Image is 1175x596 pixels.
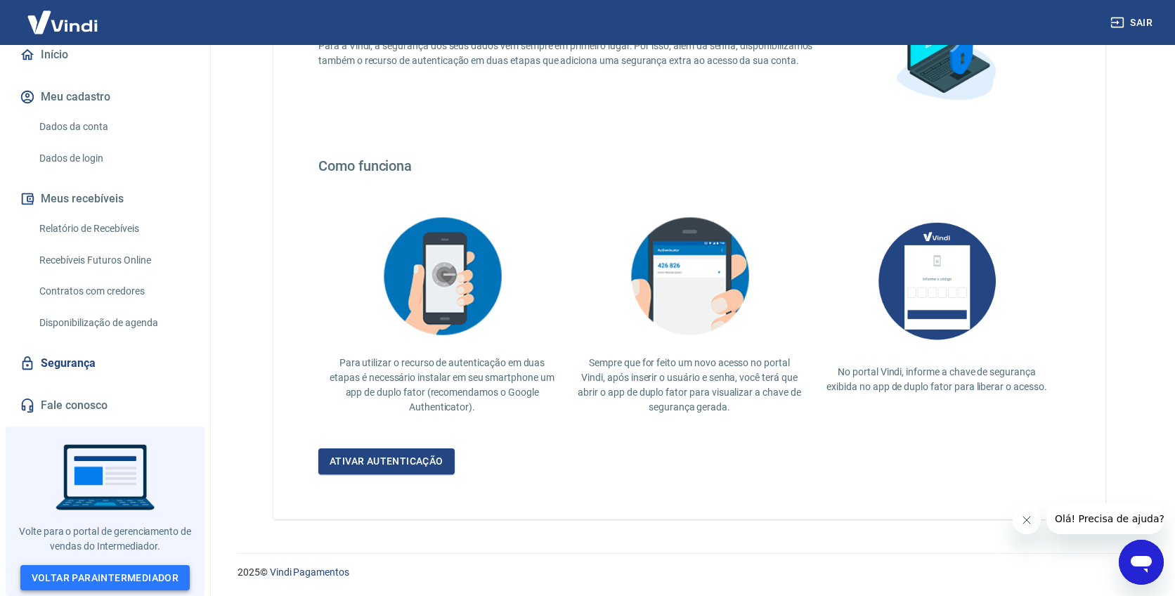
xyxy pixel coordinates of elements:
p: 2025 © [238,565,1141,580]
iframe: Fechar mensagem [1013,506,1041,534]
a: Relatório de Recebíveis [34,214,193,243]
a: Segurança [17,348,193,379]
img: explication-mfa3.c449ef126faf1c3e3bb9.png [619,208,760,344]
a: Fale conosco [17,390,193,421]
img: Vindi [17,1,108,44]
img: AUbNX1O5CQAAAABJRU5ErkJggg== [866,208,1007,354]
p: Para a Vindi, a segurança dos seus dados vem sempre em primeiro lugar. Por isso, além da senha, d... [318,39,830,68]
img: explication-mfa2.908d58f25590a47144d3.png [372,208,512,344]
a: Disponibilização de agenda [34,309,193,337]
a: Dados de login [34,144,193,173]
a: Início [17,39,193,70]
h4: Como funciona [318,157,1060,174]
button: Sair [1108,10,1158,36]
a: Recebíveis Futuros Online [34,246,193,275]
p: Para utilizar o recurso de autenticação em duas etapas é necessário instalar em seu smartphone um... [330,356,554,415]
a: Voltar paraIntermediador [20,565,190,591]
button: Meu cadastro [17,82,193,112]
p: No portal Vindi, informe a chave de segurança exibida no app de duplo fator para liberar o acesso. [824,365,1049,394]
a: Ativar autenticação [318,448,455,474]
a: Vindi Pagamentos [270,566,349,578]
p: Sempre que for feito um novo acesso no portal Vindi, após inserir o usuário e senha, você terá qu... [577,356,802,415]
button: Meus recebíveis [17,183,193,214]
a: Contratos com credores [34,277,193,306]
iframe: Mensagem da empresa [1046,503,1164,534]
span: Olá! Precisa de ajuda? [8,10,118,21]
a: Dados da conta [34,112,193,141]
iframe: Botão para abrir a janela de mensagens [1119,540,1164,585]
